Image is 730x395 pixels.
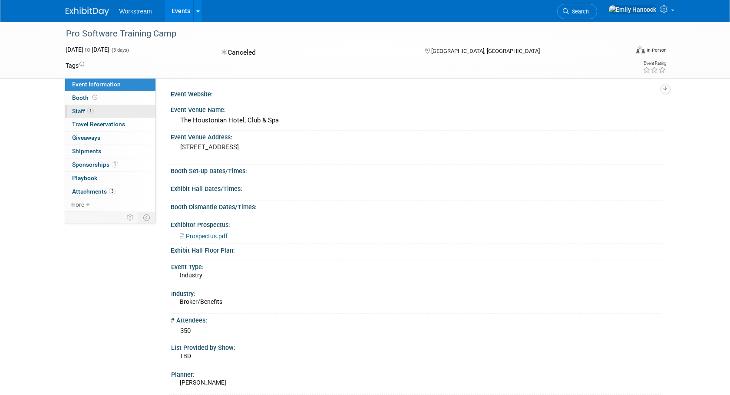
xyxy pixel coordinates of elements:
img: Format-Inperson.png [636,46,645,53]
div: Exhibit Hall Floor Plan: [171,244,665,255]
span: more [70,201,84,208]
span: 1 [112,161,118,168]
span: to [83,46,92,53]
a: Travel Reservations [65,118,155,131]
div: 350 [177,324,658,338]
td: Personalize Event Tab Strip [123,212,138,223]
div: Pro Software Training Camp [63,26,616,42]
img: Emily Hancock [608,5,657,14]
a: Search [557,4,597,19]
div: # Attendees: [171,314,665,325]
div: Booth Set-up Dates/Times: [171,165,665,175]
span: Giveaways [72,134,100,141]
span: Travel Reservations [72,121,125,128]
span: Workstream [119,8,152,15]
div: Event Venue Address: [171,131,665,142]
span: [GEOGRAPHIC_DATA], [GEOGRAPHIC_DATA] [431,48,540,54]
a: Playbook [65,172,155,185]
span: Playbook [72,174,97,181]
span: (3 days) [111,47,129,53]
span: TBD [180,352,191,359]
a: Prospectus.pdf [180,233,228,240]
div: Event Venue Name: [171,103,665,114]
span: [DATE] [DATE] [66,46,109,53]
div: Booth Dismantle Dates/Times: [171,201,665,211]
span: Industry [180,272,202,279]
div: The Houstonian Hotel, Club & Spa [177,114,658,127]
span: Sponsorships [72,161,118,168]
div: Exhibit Hall Dates/Times: [171,182,665,193]
span: Booth [72,94,99,101]
a: Booth [65,92,155,105]
span: 1 [87,108,94,114]
a: more [65,198,155,211]
span: Broker/Benefits [180,298,222,305]
span: Prospectus.pdf [186,233,228,240]
a: Shipments [65,145,155,158]
span: Staff [72,108,94,115]
span: Search [569,8,589,15]
div: Event Website: [171,88,665,99]
a: Staff1 [65,105,155,118]
div: List Provided by Show: [171,341,661,352]
div: Canceled [219,45,411,60]
a: Event Information [65,78,155,91]
div: Event Rating [643,61,666,66]
a: Attachments3 [65,185,155,198]
div: Exhibitor Prospectus: [171,218,665,229]
span: Attachments [72,188,116,195]
a: Sponsorships1 [65,158,155,171]
span: Shipments [72,148,101,155]
td: Toggle Event Tabs [138,212,155,223]
span: Booth not reserved yet [91,94,99,101]
pre: [STREET_ADDRESS] [180,143,367,151]
img: ExhibitDay [66,7,109,16]
div: In-Person [646,47,667,53]
span: [PERSON_NAME] [180,379,226,386]
div: Event Type: [171,260,661,271]
span: 3 [109,188,116,194]
a: Giveaways [65,132,155,145]
div: Planner: [171,368,661,379]
td: Tags [66,61,84,70]
span: Event Information [72,81,121,88]
div: Event Format [578,45,667,58]
div: Industry: [171,287,661,298]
